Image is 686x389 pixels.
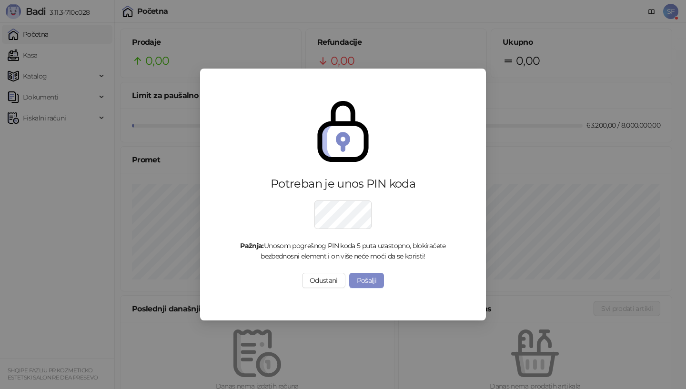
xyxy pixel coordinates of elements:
button: Odustani [302,273,345,288]
img: secure.svg [313,101,373,162]
div: Potreban je unos PIN koda [227,176,459,191]
strong: Pažnja: [240,241,264,250]
button: Pošalji [349,273,384,288]
div: Unosom pogrešnog PIN koda 5 puta uzastopno, blokiraćete bezbednosni element i on više neće moći d... [227,240,459,261]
